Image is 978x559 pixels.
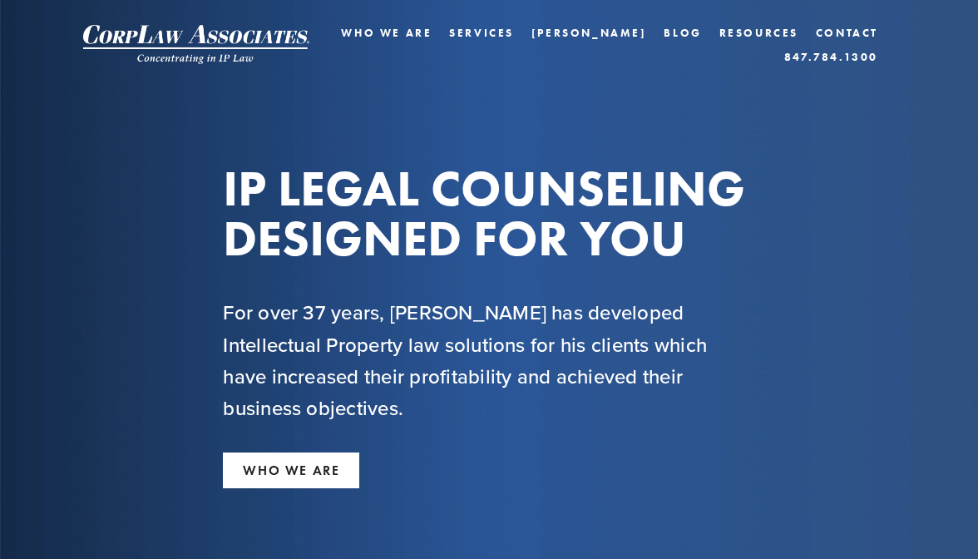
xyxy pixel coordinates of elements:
a: Who We Are [341,21,432,45]
a: Contact [816,21,878,45]
h1: IP LEGAL COUNSELING DESIGNED FOR YOU [223,163,754,263]
a: Blog [664,21,701,45]
a: WHO WE ARE [223,453,359,488]
h2: For over 37 years, [PERSON_NAME] has developed Intellectual Property law solutions for his client... [223,296,754,424]
a: Resources [719,27,798,39]
a: 847.784.1300 [784,45,878,69]
a: Services [449,21,514,45]
img: CorpLaw IP Law Firm [83,25,309,64]
a: [PERSON_NAME] [531,21,647,45]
